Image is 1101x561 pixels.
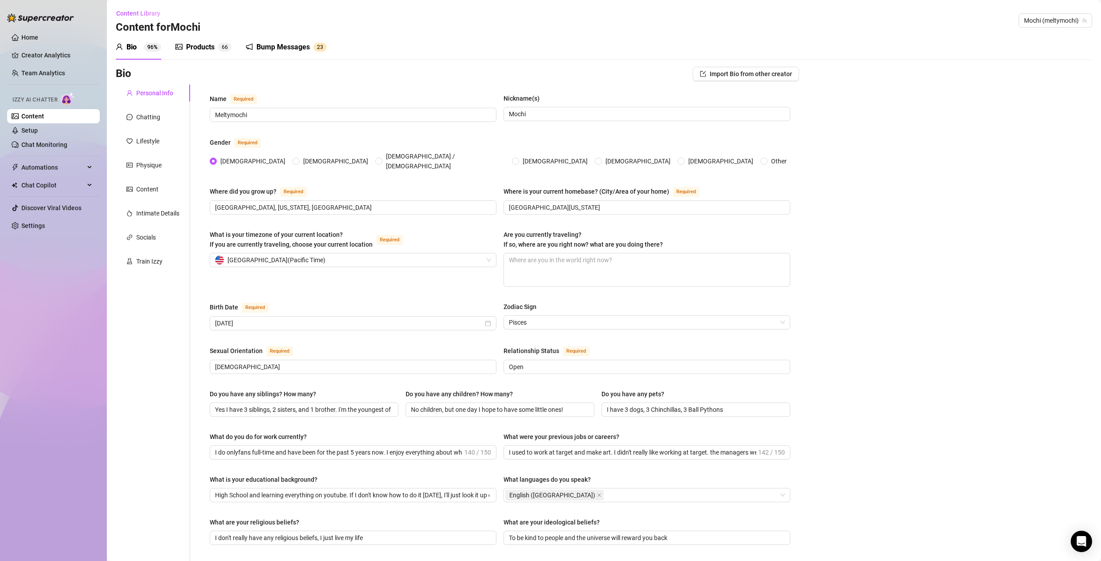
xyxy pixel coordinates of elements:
[673,187,699,197] span: Required
[116,6,167,20] button: Content Library
[210,231,373,248] span: What is your timezone of your current location? If you are currently traveling, choose your curre...
[225,44,228,50] span: 6
[411,405,587,415] input: Do you have any children? How many?
[210,389,316,399] div: Do you have any siblings? How many?
[126,234,133,240] span: link
[116,67,131,81] h3: Bio
[210,138,231,147] div: Gender
[505,490,604,500] span: English (US)
[215,203,489,212] input: Where did you grow up?
[504,93,540,103] div: Nickname(s)
[509,362,783,372] input: Relationship Status
[504,475,591,484] div: What languages do you speak?
[1071,531,1092,552] div: Open Intercom Messenger
[215,490,489,500] input: What is your educational background?
[218,43,232,52] sup: 66
[215,533,489,543] input: What are your religious beliefs?
[136,256,163,266] div: Train Izzy
[1024,14,1087,27] span: Mochi (meltymochi)
[21,34,38,41] a: Home
[126,42,137,53] div: Bio
[61,92,75,105] img: AI Chatter
[509,109,783,119] input: Nickname(s)
[210,517,299,527] div: What are your religious beliefs?
[136,112,160,122] div: Chatting
[222,44,225,50] span: 6
[509,447,756,457] input: What were your previous jobs or careers?
[210,186,317,197] label: Where did you grow up?
[228,253,325,267] span: [GEOGRAPHIC_DATA] ( Pacific Time )
[21,141,67,148] a: Chat Monitoring
[136,136,159,146] div: Lifestyle
[116,20,200,35] h3: Content for Mochi
[116,43,123,50] span: user
[21,178,85,192] span: Chat Copilot
[504,475,597,484] label: What languages do you speak?
[768,156,790,166] span: Other
[230,94,257,104] span: Required
[382,151,508,171] span: [DEMOGRAPHIC_DATA] / [DEMOGRAPHIC_DATA]
[317,44,320,50] span: 2
[605,490,607,500] input: What languages do you speak?
[1082,18,1087,23] span: team
[693,67,799,81] button: Import Bio from other creator
[215,405,391,415] input: Do you have any siblings? How many?
[504,93,546,103] label: Nickname(s)
[136,184,158,194] div: Content
[758,447,785,457] span: 142 / 150
[509,490,595,500] span: English ([GEOGRAPHIC_DATA])
[210,94,227,104] div: Name
[464,447,491,457] span: 140 / 150
[126,162,133,168] span: idcard
[210,346,303,356] label: Sexual Orientation
[215,110,489,120] input: Name
[320,44,323,50] span: 3
[21,204,81,211] a: Discover Viral Videos
[504,432,619,442] div: What were your previous jobs or careers?
[210,302,278,313] label: Birth Date
[21,113,44,120] a: Content
[21,222,45,229] a: Settings
[685,156,757,166] span: [DEMOGRAPHIC_DATA]
[12,182,17,188] img: Chat Copilot
[504,186,709,197] label: Where is your current homebase? (City/Area of your home)
[210,517,305,527] label: What are your religious beliefs?
[21,69,65,77] a: Team Analytics
[280,187,307,197] span: Required
[126,210,133,216] span: fire
[509,203,783,212] input: Where is your current homebase? (City/Area of your home)
[136,208,179,218] div: Intimate Details
[710,70,792,77] span: Import Bio from other creator
[607,405,783,415] input: Do you have any pets?
[406,389,513,399] div: Do you have any children? How many?
[504,346,559,356] div: Relationship Status
[116,10,160,17] span: Content Library
[186,42,215,53] div: Products
[300,156,372,166] span: [DEMOGRAPHIC_DATA]
[519,156,591,166] span: [DEMOGRAPHIC_DATA]
[504,432,626,442] label: What were your previous jobs or careers?
[504,187,669,196] div: Where is your current homebase? (City/Area of your home)
[601,389,670,399] label: Do you have any pets?
[504,302,543,312] label: Zodiac Sign
[700,71,706,77] span: import
[144,43,161,52] sup: 96%
[601,389,664,399] div: Do you have any pets?
[21,160,85,175] span: Automations
[509,316,785,329] span: Pisces
[126,138,133,144] span: heart
[210,389,322,399] label: Do you have any siblings? How many?
[210,432,313,442] label: What do you do for work currently?
[126,114,133,120] span: message
[7,13,74,22] img: logo-BBDzfeDw.svg
[210,302,238,312] div: Birth Date
[210,93,267,104] label: Name
[504,302,536,312] div: Zodiac Sign
[21,48,93,62] a: Creator Analytics
[136,88,173,98] div: Personal Info
[504,346,599,356] label: Relationship Status
[217,156,289,166] span: [DEMOGRAPHIC_DATA]
[215,318,483,328] input: Birth Date
[509,533,783,543] input: What are your ideological beliefs?
[597,493,601,497] span: close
